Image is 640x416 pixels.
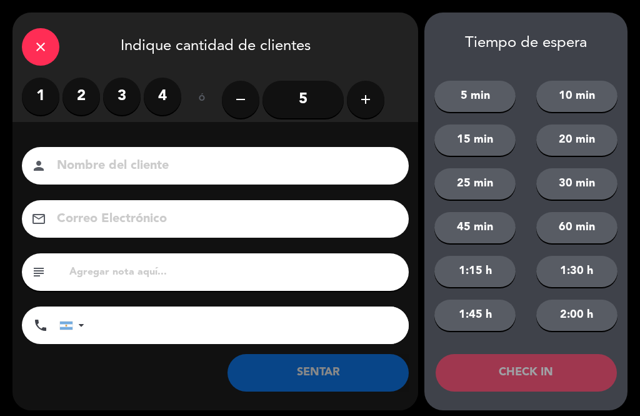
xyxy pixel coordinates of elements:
[434,124,516,156] button: 15 min
[434,168,516,200] button: 25 min
[436,354,617,392] button: CHECK IN
[60,307,89,343] div: Argentina: +54
[103,78,141,115] label: 3
[31,265,46,280] i: subject
[536,300,617,331] button: 2:00 h
[434,81,516,112] button: 5 min
[424,34,627,53] div: Tiempo de espera
[358,92,373,107] i: add
[233,92,248,107] i: remove
[33,318,48,333] i: phone
[536,168,617,200] button: 30 min
[22,78,59,115] label: 1
[62,78,100,115] label: 2
[536,124,617,156] button: 20 min
[144,78,181,115] label: 4
[536,256,617,287] button: 1:30 h
[56,155,392,177] input: Nombre del cliente
[227,354,409,392] button: SENTAR
[536,212,617,243] button: 60 min
[68,263,399,281] input: Agregar nota aquí...
[33,39,48,54] i: close
[222,81,259,118] button: remove
[181,78,222,121] div: ó
[434,212,516,243] button: 45 min
[347,81,384,118] button: add
[56,208,392,230] input: Correo Electrónico
[31,158,46,173] i: person
[434,300,516,331] button: 1:45 h
[31,211,46,226] i: email
[12,13,418,78] div: Indique cantidad de clientes
[536,81,617,112] button: 10 min
[434,256,516,287] button: 1:15 h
